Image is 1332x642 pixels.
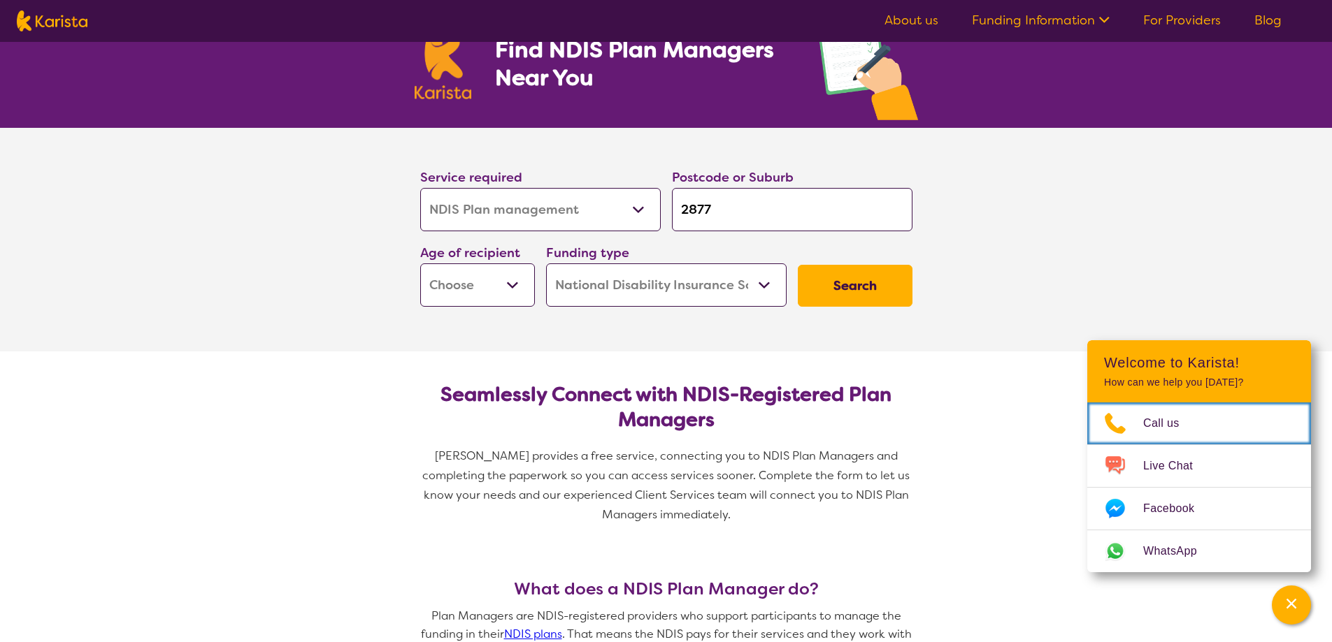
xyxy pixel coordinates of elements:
[1087,402,1311,572] ul: Choose channel
[1143,541,1214,562] span: WhatsApp
[420,245,520,261] label: Age of recipient
[415,24,472,99] img: Karista logo
[1254,12,1282,29] a: Blog
[420,169,522,186] label: Service required
[431,382,901,432] h2: Seamlessly Connect with NDIS-Registered Plan Managers
[422,448,912,522] span: [PERSON_NAME] provides a free service, connecting you to NDIS Plan Managers and completing the pa...
[495,36,787,92] h1: Find NDIS Plan Managers Near You
[672,169,794,186] label: Postcode or Suburb
[1143,498,1211,519] span: Facebook
[17,10,87,31] img: Karista logo
[1087,530,1311,572] a: Web link opens in a new tab.
[672,188,912,231] input: Type
[816,6,918,128] img: plan-management
[1087,340,1311,572] div: Channel Menu
[546,245,629,261] label: Funding type
[885,12,938,29] a: About us
[1272,585,1311,625] button: Channel Menu
[798,265,912,307] button: Search
[1104,354,1294,371] h2: Welcome to Karista!
[415,579,918,599] h3: What does a NDIS Plan Manager do?
[1143,455,1210,476] span: Live Chat
[1143,12,1221,29] a: For Providers
[972,12,1110,29] a: Funding Information
[504,627,562,641] a: NDIS plans
[1143,413,1196,434] span: Call us
[1104,377,1294,388] p: How can we help you [DATE]?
